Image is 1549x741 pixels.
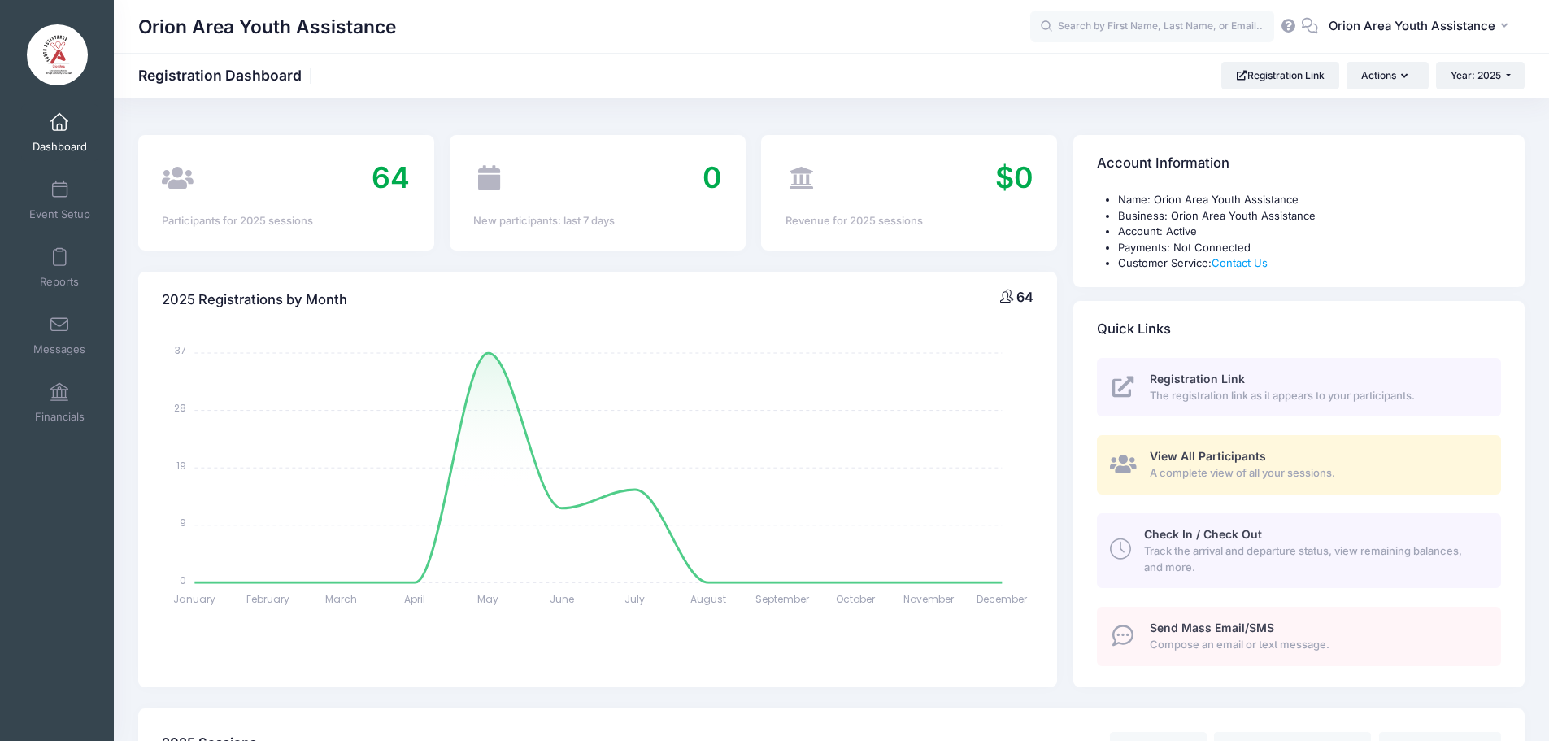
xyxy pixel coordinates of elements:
img: Orion Area Youth Assistance [27,24,88,85]
span: 0 [703,159,722,195]
a: View All Participants A complete view of all your sessions. [1097,435,1501,495]
div: Revenue for 2025 sessions [785,213,1033,229]
span: 64 [1016,289,1033,305]
tspan: August [690,592,726,606]
li: Name: Orion Area Youth Assistance [1118,192,1501,208]
tspan: May [478,592,499,606]
a: Send Mass Email/SMS Compose an email or text message. [1097,607,1501,666]
li: Payments: Not Connected [1118,240,1501,256]
tspan: November [903,592,955,606]
a: Financials [21,374,98,431]
tspan: October [836,592,876,606]
tspan: 37 [176,343,187,357]
li: Customer Service: [1118,255,1501,272]
div: Participants for 2025 sessions [162,213,410,229]
a: Event Setup [21,172,98,229]
a: Registration Link The registration link as it appears to your participants. [1097,358,1501,417]
tspan: January [174,592,216,606]
span: Dashboard [33,140,87,154]
a: Check In / Check Out Track the arrival and departure status, view remaining balances, and more. [1097,513,1501,588]
tspan: June [550,592,574,606]
span: View All Participants [1150,449,1266,463]
span: 64 [372,159,410,195]
h4: 2025 Registrations by Month [162,277,347,323]
tspan: February [246,592,289,606]
span: Orion Area Youth Assistance [1329,17,1495,35]
tspan: 19 [177,458,187,472]
span: Event Setup [29,207,90,221]
span: Compose an email or text message. [1150,637,1482,653]
tspan: April [404,592,425,606]
tspan: September [755,592,810,606]
a: Dashboard [21,104,98,161]
span: A complete view of all your sessions. [1150,465,1482,482]
span: Financials [35,410,85,424]
span: Reports [40,275,79,289]
div: New participants: last 7 days [473,213,721,229]
tspan: 0 [181,573,187,586]
a: Registration Link [1221,62,1339,89]
tspan: March [326,592,358,606]
button: Orion Area Youth Assistance [1318,8,1525,46]
button: Year: 2025 [1436,62,1525,89]
span: Year: 2025 [1451,69,1501,81]
span: Check In / Check Out [1144,527,1262,541]
span: Messages [33,342,85,356]
a: Reports [21,239,98,296]
span: Registration Link [1150,372,1245,386]
tspan: 28 [175,401,187,415]
span: Send Mass Email/SMS [1150,621,1274,634]
a: Messages [21,307,98,364]
input: Search by First Name, Last Name, or Email... [1030,11,1274,43]
h4: Quick Links [1097,306,1171,352]
tspan: July [625,592,646,606]
a: Contact Us [1212,256,1268,269]
tspan: 9 [181,516,187,530]
span: The registration link as it appears to your participants. [1150,388,1482,404]
h4: Account Information [1097,141,1229,187]
span: $0 [995,159,1033,195]
li: Account: Active [1118,224,1501,240]
li: Business: Orion Area Youth Assistance [1118,208,1501,224]
button: Actions [1347,62,1428,89]
tspan: December [977,592,1029,606]
h1: Orion Area Youth Assistance [138,8,396,46]
span: Track the arrival and departure status, view remaining balances, and more. [1144,543,1482,575]
h1: Registration Dashboard [138,67,315,84]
